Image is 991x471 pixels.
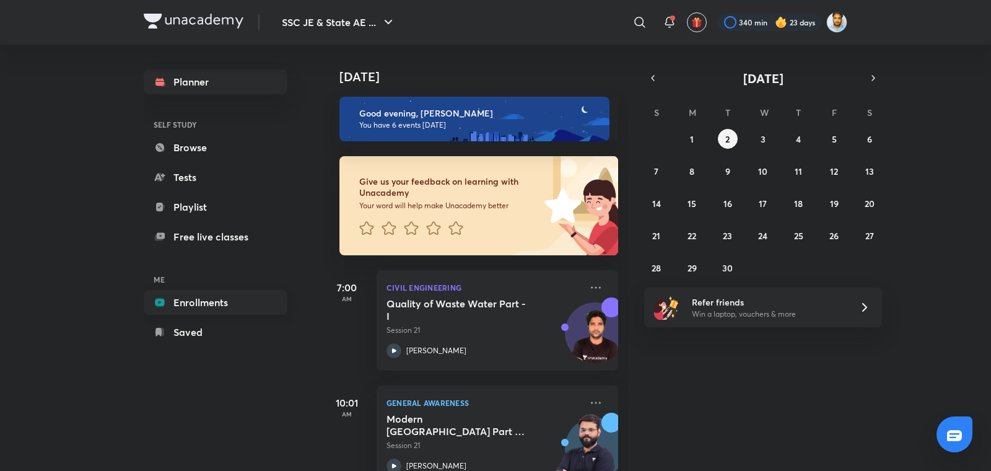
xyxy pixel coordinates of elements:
abbr: Thursday [796,107,801,118]
abbr: September 7, 2025 [654,165,658,177]
button: September 18, 2025 [788,193,808,213]
abbr: September 20, 2025 [865,198,875,209]
button: September 2, 2025 [718,129,738,149]
button: September 26, 2025 [824,226,844,245]
abbr: September 1, 2025 [690,133,694,145]
abbr: September 22, 2025 [688,230,696,242]
abbr: September 23, 2025 [723,230,732,242]
abbr: September 3, 2025 [761,133,766,145]
img: feedback_image [502,156,618,255]
button: [DATE] [661,69,865,87]
button: September 4, 2025 [788,129,808,149]
abbr: Wednesday [760,107,769,118]
p: AM [322,295,372,302]
p: AM [322,410,372,418]
h6: ME [144,269,287,290]
abbr: September 17, 2025 [759,198,767,209]
img: Avatar [565,309,625,369]
button: September 20, 2025 [860,193,880,213]
h4: [DATE] [339,69,631,84]
button: September 9, 2025 [718,161,738,181]
span: [DATE] [743,70,784,87]
button: September 24, 2025 [753,226,773,245]
abbr: Monday [689,107,696,118]
button: September 10, 2025 [753,161,773,181]
abbr: September 10, 2025 [758,165,767,177]
p: [PERSON_NAME] [406,345,466,356]
abbr: Saturday [867,107,872,118]
button: September 16, 2025 [718,193,738,213]
abbr: September 18, 2025 [794,198,803,209]
img: evening [339,97,609,141]
abbr: September 26, 2025 [829,230,839,242]
button: September 12, 2025 [824,161,844,181]
h5: Modern India Part - X [386,413,541,438]
abbr: Tuesday [725,107,730,118]
abbr: September 5, 2025 [832,133,837,145]
button: September 3, 2025 [753,129,773,149]
button: September 30, 2025 [718,258,738,278]
h5: 7:00 [322,280,372,295]
button: September 6, 2025 [860,129,880,149]
abbr: September 13, 2025 [865,165,874,177]
button: September 15, 2025 [682,193,702,213]
h6: Good evening, [PERSON_NAME] [359,108,598,119]
button: September 11, 2025 [788,161,808,181]
button: September 13, 2025 [860,161,880,181]
button: September 25, 2025 [788,226,808,245]
abbr: September 28, 2025 [652,262,661,274]
button: September 22, 2025 [682,226,702,245]
a: Free live classes [144,224,287,249]
p: Session 21 [386,325,581,336]
h6: Give us your feedback on learning with Unacademy [359,176,540,198]
abbr: September 19, 2025 [830,198,839,209]
img: streak [775,16,787,29]
abbr: September 27, 2025 [865,230,874,242]
abbr: September 15, 2025 [688,198,696,209]
abbr: September 14, 2025 [652,198,661,209]
h5: Quality of Waste Water Part -I [386,297,541,322]
a: Planner [144,69,287,94]
img: avatar [691,17,702,28]
abbr: September 11, 2025 [795,165,802,177]
a: Browse [144,135,287,160]
abbr: September 4, 2025 [796,133,801,145]
button: September 19, 2025 [824,193,844,213]
a: Playlist [144,195,287,219]
abbr: September 30, 2025 [722,262,733,274]
button: September 5, 2025 [824,129,844,149]
img: Kunal Pradeep [826,12,847,33]
button: avatar [687,12,707,32]
a: Company Logo [144,14,243,32]
abbr: September 6, 2025 [867,133,872,145]
img: Company Logo [144,14,243,29]
button: September 28, 2025 [647,258,666,278]
abbr: September 9, 2025 [725,165,730,177]
button: September 21, 2025 [647,226,666,245]
img: referral [654,295,679,320]
a: Tests [144,165,287,190]
button: September 29, 2025 [682,258,702,278]
button: September 14, 2025 [647,193,666,213]
abbr: Sunday [654,107,659,118]
p: You have 6 events [DATE] [359,120,598,130]
p: Civil Engineering [386,280,581,295]
abbr: September 2, 2025 [725,133,730,145]
a: Saved [144,320,287,345]
p: Your word will help make Unacademy better [359,201,540,211]
abbr: September 12, 2025 [830,165,838,177]
abbr: September 21, 2025 [652,230,660,242]
button: September 23, 2025 [718,226,738,245]
abbr: Friday [832,107,837,118]
h5: 10:01 [322,395,372,410]
p: Win a laptop, vouchers & more [692,309,844,320]
button: September 1, 2025 [682,129,702,149]
button: September 7, 2025 [647,161,666,181]
abbr: September 25, 2025 [794,230,803,242]
button: September 27, 2025 [860,226,880,245]
abbr: September 29, 2025 [688,262,697,274]
h6: Refer friends [692,296,844,309]
button: September 17, 2025 [753,193,773,213]
abbr: September 24, 2025 [758,230,767,242]
a: Enrollments [144,290,287,315]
